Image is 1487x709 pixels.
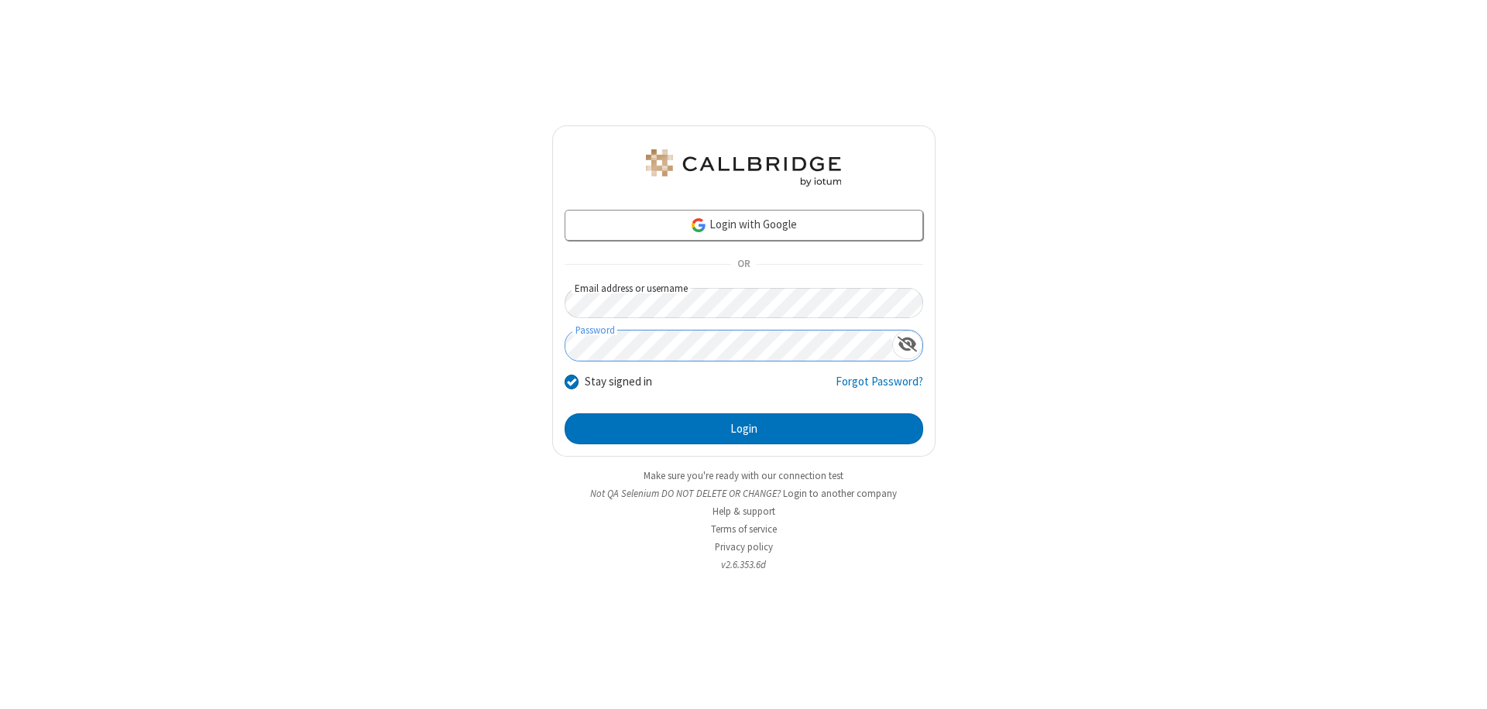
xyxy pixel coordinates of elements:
a: Make sure you're ready with our connection test [644,469,843,482]
li: v2.6.353.6d [552,557,936,572]
a: Terms of service [711,522,777,536]
a: Help & support [713,505,775,518]
a: Login with Google [565,210,923,241]
li: Not QA Selenium DO NOT DELETE OR CHANGE? [552,486,936,501]
label: Stay signed in [585,373,652,391]
img: google-icon.png [690,217,707,234]
button: Login [565,413,923,444]
a: Privacy policy [715,540,773,553]
button: Login to another company [783,486,897,501]
input: Email address or username [565,288,923,318]
div: Show password [892,331,922,359]
img: QA Selenium DO NOT DELETE OR CHANGE [643,149,844,187]
input: Password [565,331,892,361]
span: OR [731,254,756,276]
a: Forgot Password? [836,373,923,402]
